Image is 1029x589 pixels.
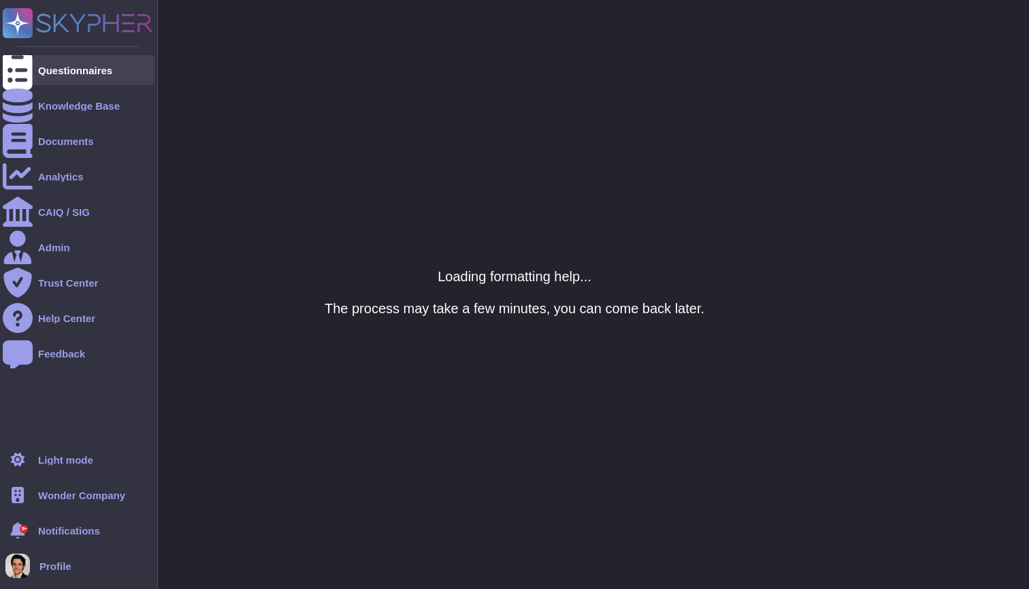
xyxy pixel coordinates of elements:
span: Wonder Company [38,490,125,500]
button: user [3,551,39,581]
div: Light mode [38,455,93,465]
div: 9+ [20,525,28,533]
a: Analytics [3,161,154,191]
a: Questionnaires [3,55,154,85]
a: Documents [3,126,154,156]
a: Trust Center [3,268,154,298]
div: Documents [38,136,94,146]
a: Help Center [3,303,154,333]
a: Knowledge Base [3,91,154,121]
div: CAIQ / SIG [38,207,90,217]
div: Analytics [38,172,84,182]
span: Profile [39,561,71,571]
div: Admin [38,242,70,253]
a: Feedback [3,338,154,368]
img: user [5,554,30,578]
div: Knowledge Base [38,101,120,111]
a: Admin [3,232,154,262]
h5: Loading formatting help... [325,268,704,284]
div: Help Center [38,313,95,323]
div: Questionnaires [38,65,112,76]
a: CAIQ / SIG [3,197,154,227]
h5: The process may take a few minutes, you can come back later. [325,300,704,316]
span: Notifications [38,526,100,536]
div: Trust Center [38,278,98,288]
div: Feedback [38,349,85,359]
